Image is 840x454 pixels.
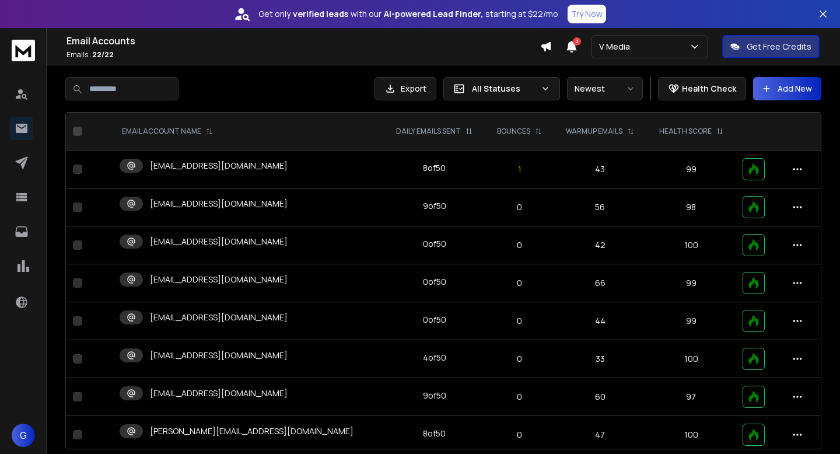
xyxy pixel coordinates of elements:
span: 22 / 22 [92,50,114,60]
div: 0 of 50 [423,314,446,326]
p: Health Check [682,83,736,95]
button: Add New [753,77,821,100]
div: 9 of 50 [423,200,446,212]
strong: verified leads [293,8,348,20]
td: 43 [554,151,647,188]
p: [EMAIL_ADDRESS][DOMAIN_NAME] [150,198,288,209]
p: 0 [492,315,547,327]
p: 0 [492,429,547,441]
p: [EMAIL_ADDRESS][DOMAIN_NAME] [150,236,288,247]
div: 0 of 50 [423,238,446,250]
img: logo [12,40,35,61]
p: [EMAIL_ADDRESS][DOMAIN_NAME] [150,387,288,399]
td: 99 [647,302,736,340]
p: 0 [492,277,547,289]
p: [EMAIL_ADDRESS][DOMAIN_NAME] [150,350,288,361]
strong: AI-powered Lead Finder, [384,8,483,20]
td: 56 [554,188,647,226]
button: G [12,424,35,447]
p: Get only with our starting at $22/mo [258,8,558,20]
button: Health Check [658,77,746,100]
p: 1 [492,163,547,175]
td: 97 [647,378,736,416]
h1: Email Accounts [66,34,540,48]
p: 0 [492,391,547,403]
p: [EMAIL_ADDRESS][DOMAIN_NAME] [150,312,288,323]
p: BOUNCES [497,127,530,136]
span: 2 [573,37,581,46]
td: 60 [554,378,647,416]
div: 0 of 50 [423,276,446,288]
td: 100 [647,416,736,454]
p: WARMUP EMAILS [566,127,622,136]
p: All Statuses [472,83,536,95]
div: EMAIL ACCOUNT NAME [122,127,213,136]
p: [EMAIL_ADDRESS][DOMAIN_NAME] [150,274,288,285]
td: 99 [647,151,736,188]
div: 8 of 50 [423,162,446,174]
p: HEALTH SCORE [659,127,712,136]
button: Try Now [568,5,606,23]
td: 98 [647,188,736,226]
td: 99 [647,264,736,302]
p: 0 [492,239,547,251]
p: Try Now [571,8,603,20]
td: 44 [554,302,647,340]
button: Get Free Credits [722,35,820,58]
td: 42 [554,226,647,264]
p: 0 [492,201,547,213]
p: Emails : [66,50,540,60]
p: 0 [492,353,547,365]
td: 100 [647,226,736,264]
div: 8 of 50 [423,428,446,439]
div: 4 of 50 [423,352,446,364]
p: Get Free Credits [747,41,811,53]
div: 9 of 50 [423,390,446,401]
td: 66 [554,264,647,302]
td: 33 [554,340,647,378]
td: 47 [554,416,647,454]
p: [EMAIL_ADDRESS][DOMAIN_NAME] [150,160,288,172]
button: Export [374,77,436,100]
p: V Media [599,41,635,53]
button: Newest [567,77,643,100]
td: 100 [647,340,736,378]
p: [PERSON_NAME][EMAIL_ADDRESS][DOMAIN_NAME] [150,425,353,437]
p: DAILY EMAILS SENT [396,127,461,136]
